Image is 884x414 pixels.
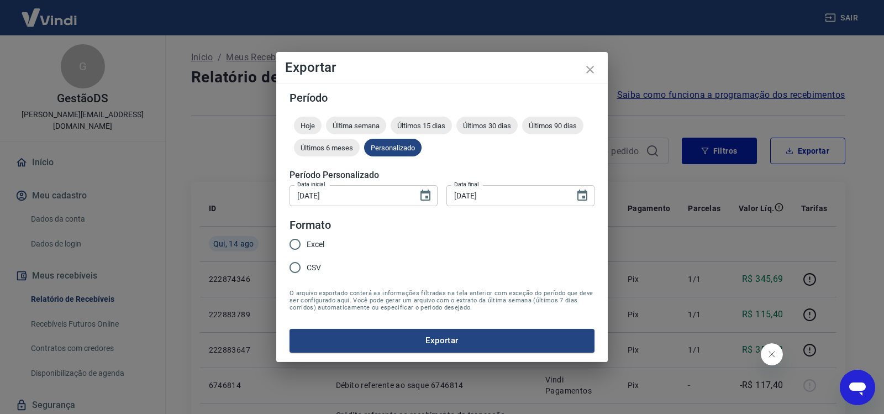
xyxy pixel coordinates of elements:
h4: Exportar [285,61,599,74]
span: Últimos 30 dias [456,122,518,130]
button: close [577,56,603,83]
legend: Formato [290,217,331,233]
span: Olá! Precisa de ajuda? [7,8,93,17]
label: Data final [454,180,479,188]
span: Última semana [326,122,386,130]
h5: Período [290,92,594,103]
span: Últimos 15 dias [391,122,452,130]
input: DD/MM/YYYY [290,185,410,206]
div: Hoje [294,117,322,134]
button: Choose date, selected date is 14 de ago de 2025 [414,185,436,207]
div: Últimos 30 dias [456,117,518,134]
span: Hoje [294,122,322,130]
span: Últimos 6 meses [294,144,360,152]
span: O arquivo exportado conterá as informações filtradas na tela anterior com exceção do período que ... [290,290,594,311]
label: Data inicial [297,180,325,188]
iframe: Botão para abrir a janela de mensagens [840,370,875,405]
div: Últimos 90 dias [522,117,583,134]
span: Últimos 90 dias [522,122,583,130]
span: CSV [307,262,321,274]
div: Últimos 6 meses [294,139,360,156]
div: Últimos 15 dias [391,117,452,134]
input: DD/MM/YYYY [446,185,567,206]
h5: Período Personalizado [290,170,594,181]
div: Personalizado [364,139,422,156]
span: Personalizado [364,144,422,152]
iframe: Fechar mensagem [761,343,783,365]
div: Última semana [326,117,386,134]
span: Excel [307,239,324,250]
button: Exportar [290,329,594,352]
button: Choose date, selected date is 14 de ago de 2025 [571,185,593,207]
